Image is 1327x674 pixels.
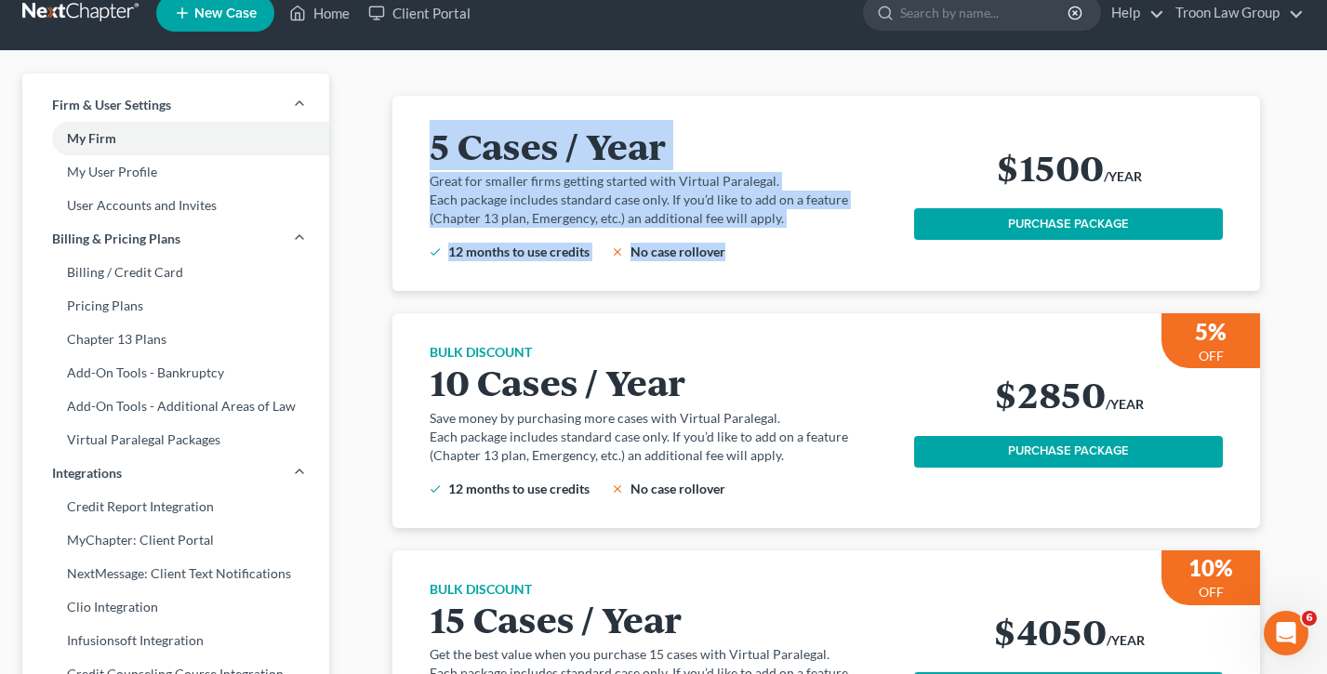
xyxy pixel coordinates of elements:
[630,481,725,496] span: No case rollover
[430,599,893,638] h2: 15 Cases / Year
[22,490,329,523] a: Credit Report Integration
[448,244,590,259] span: 12 months to use credits
[1199,347,1224,365] p: OFF
[22,423,329,456] a: Virtual Paralegal Packages
[22,590,329,624] a: Clio Integration
[430,126,893,165] h2: 5 Cases / Year
[22,122,329,155] a: My Firm
[52,230,180,248] span: Billing & Pricing Plans
[22,456,329,490] a: Integrations
[1106,395,1144,414] h6: /YEAR
[194,7,257,20] span: New Case
[22,88,329,122] a: Firm & User Settings
[430,409,893,428] p: Save money by purchasing more cases with Virtual Paralegal.
[994,374,1106,413] h2: $2850
[996,147,1104,186] h2: $1500
[52,464,122,482] span: Integrations
[1107,631,1145,650] h6: /YEAR
[1264,611,1308,655] iframe: Intercom live chat
[1195,317,1227,347] h3: 5%
[22,624,329,657] a: Infusionsoft Integration
[993,611,1107,650] h2: $4050
[1199,583,1224,601] p: OFF
[22,323,329,356] a: Chapter 13 Plans
[630,244,725,259] span: No case rollover
[430,343,893,362] h6: BULK DISCOUNT
[1302,611,1317,626] span: 6
[448,481,590,496] span: 12 months to use credits
[22,222,329,256] a: Billing & Pricing Plans
[430,172,893,191] p: Great for smaller firms getting started with Virtual Paralegal.
[914,208,1223,240] button: PURCHASE PACKAGE
[22,155,329,189] a: My User Profile
[430,191,893,228] p: Each package includes standard case only. If you’d like to add on a feature (Chapter 13 plan, Eme...
[22,256,329,289] a: Billing / Credit Card
[22,557,329,590] a: NextMessage: Client Text Notifications
[52,96,171,114] span: Firm & User Settings
[22,289,329,323] a: Pricing Plans
[1188,553,1233,583] h3: 10%
[430,580,893,599] h6: BULK DISCOUNT
[430,428,893,465] p: Each package includes standard case only. If you’d like to add on a feature (Chapter 13 plan, Eme...
[914,436,1223,468] button: PURCHASE PACKAGE
[22,189,329,222] a: User Accounts and Invites
[430,362,893,401] h2: 10 Cases / Year
[1104,167,1142,186] h6: /YEAR
[22,356,329,390] a: Add-On Tools - Bankruptcy
[430,645,893,664] p: Get the best value when you purchase 15 cases with Virtual Paralegal.
[22,390,329,423] a: Add-On Tools - Additional Areas of Law
[22,523,329,557] a: MyChapter: Client Portal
